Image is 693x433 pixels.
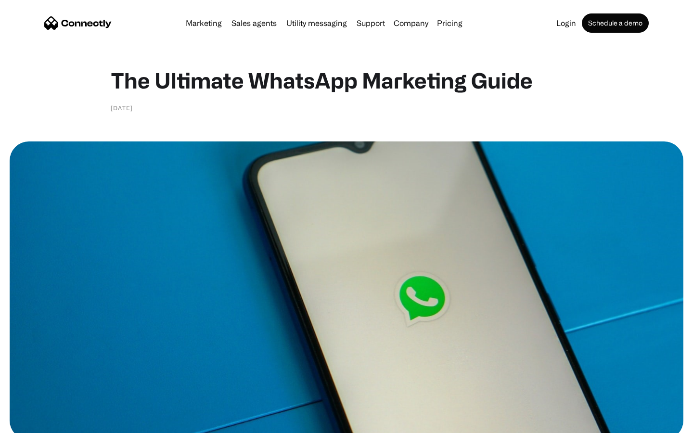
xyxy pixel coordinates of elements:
[44,16,112,30] a: home
[182,19,226,27] a: Marketing
[10,416,58,430] aside: Language selected: English
[433,19,466,27] a: Pricing
[111,103,133,113] div: [DATE]
[19,416,58,430] ul: Language list
[582,13,649,33] a: Schedule a demo
[391,16,431,30] div: Company
[111,67,582,93] h1: The Ultimate WhatsApp Marketing Guide
[228,19,281,27] a: Sales agents
[552,19,580,27] a: Login
[394,16,428,30] div: Company
[353,19,389,27] a: Support
[282,19,351,27] a: Utility messaging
